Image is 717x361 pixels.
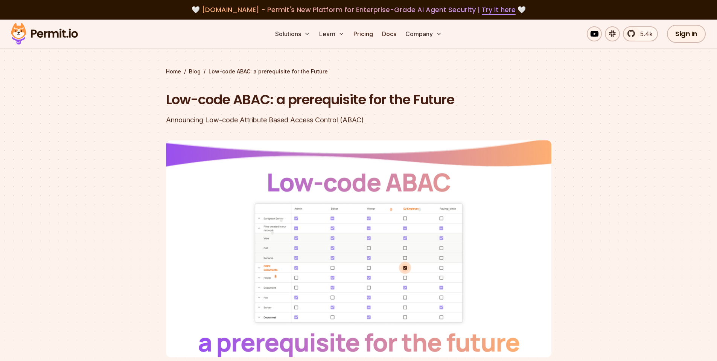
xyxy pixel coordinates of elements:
a: Blog [189,68,201,75]
button: Solutions [272,26,313,41]
span: [DOMAIN_NAME] - Permit's New Platform for Enterprise-Grade AI Agent Security | [202,5,516,14]
h1: Low-code ABAC: a prerequisite for the Future [166,90,455,109]
button: Company [402,26,445,41]
div: 🤍 🤍 [18,5,699,15]
img: Permit logo [8,21,81,47]
button: Learn [316,26,347,41]
a: Docs [379,26,399,41]
a: Try it here [482,5,516,15]
a: Pricing [350,26,376,41]
span: 5.4k [636,29,653,38]
a: Home [166,68,181,75]
img: Low-code ABAC: a prerequisite for the Future [166,140,551,357]
div: Announcing Low-code Attribute Based Access Control (ABAC) [166,115,455,125]
a: 5.4k [623,26,658,41]
a: Sign In [667,25,706,43]
div: / / [166,68,551,75]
